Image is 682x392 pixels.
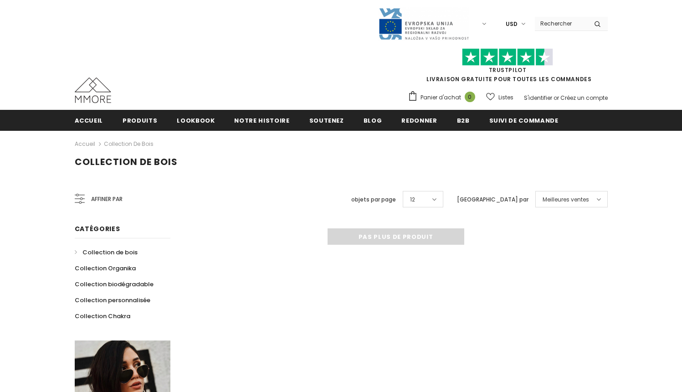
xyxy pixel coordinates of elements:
[351,195,396,204] label: objets par page
[420,93,461,102] span: Panier d'achat
[104,140,154,148] a: Collection de bois
[309,110,344,130] a: soutenez
[457,116,470,125] span: B2B
[410,195,415,204] span: 12
[75,110,103,130] a: Accueil
[457,195,528,204] label: [GEOGRAPHIC_DATA] par
[123,116,157,125] span: Produits
[378,20,469,27] a: Javni Razpis
[75,296,150,304] span: Collection personnalisée
[364,116,382,125] span: Blog
[364,110,382,130] a: Blog
[465,92,475,102] span: 0
[401,110,437,130] a: Redonner
[75,264,136,273] span: Collection Organika
[75,224,120,233] span: Catégories
[91,194,123,204] span: Affiner par
[524,94,552,102] a: S'identifier
[489,66,527,74] a: TrustPilot
[309,116,344,125] span: soutenez
[489,116,559,125] span: Suivi de commande
[489,110,559,130] a: Suivi de commande
[75,260,136,276] a: Collection Organika
[378,7,469,41] img: Javni Razpis
[75,155,178,168] span: Collection de bois
[486,89,513,105] a: Listes
[75,116,103,125] span: Accueil
[177,110,215,130] a: Lookbook
[75,280,154,289] span: Collection biodégradable
[543,195,589,204] span: Meilleures ventes
[75,292,150,308] a: Collection personnalisée
[75,308,130,324] a: Collection Chakra
[401,116,437,125] span: Redonner
[408,91,480,104] a: Panier d'achat 0
[535,17,587,30] input: Search Site
[457,110,470,130] a: B2B
[75,139,95,150] a: Accueil
[75,312,130,320] span: Collection Chakra
[177,116,215,125] span: Lookbook
[506,20,518,29] span: USD
[75,244,138,260] a: Collection de bois
[234,110,289,130] a: Notre histoire
[408,52,608,83] span: LIVRAISON GRATUITE POUR TOUTES LES COMMANDES
[75,276,154,292] a: Collection biodégradable
[560,94,608,102] a: Créez un compte
[82,248,138,257] span: Collection de bois
[234,116,289,125] span: Notre histoire
[462,48,553,66] img: Faites confiance aux étoiles pilotes
[75,77,111,103] img: Cas MMORE
[554,94,559,102] span: or
[123,110,157,130] a: Produits
[498,93,513,102] span: Listes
